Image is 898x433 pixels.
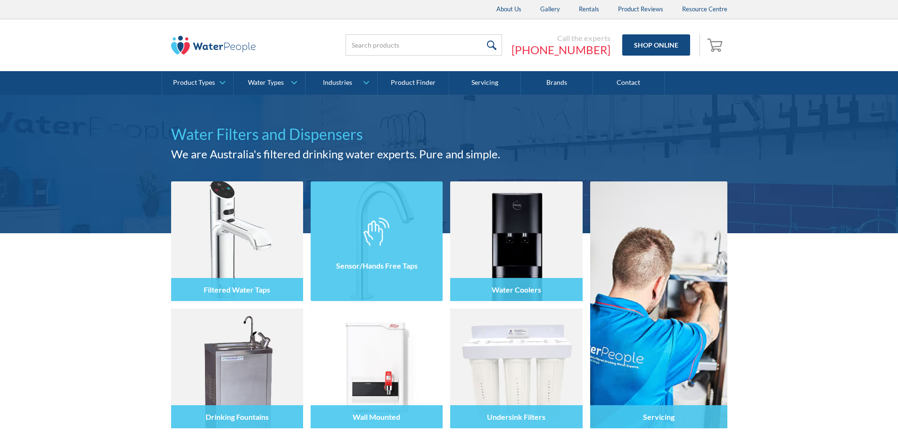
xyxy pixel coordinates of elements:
h4: Filtered Water Taps [204,285,270,294]
h4: Sensor/Hands Free Taps [336,261,417,270]
img: Undersink Filters [450,309,582,428]
h4: Wall Mounted [353,412,400,421]
a: Brands [521,71,593,95]
a: Water Types [234,71,305,95]
input: Search products [346,34,502,56]
div: Product Types [173,79,215,87]
img: shopping cart [707,37,725,52]
img: Drinking Fountains [171,309,303,428]
a: Shop Online [622,34,690,56]
h4: Undersink Filters [487,412,545,421]
div: Water Types [248,79,284,87]
a: [PHONE_NUMBER] [511,43,610,57]
img: Water Coolers [450,181,582,301]
div: Call the experts [511,33,610,43]
a: Product Types [162,71,233,95]
a: Product Finder [378,71,449,95]
a: Servicing [590,181,727,428]
img: Wall Mounted [311,309,443,428]
img: The Water People [171,36,256,55]
img: Filtered Water Taps [171,181,303,301]
a: Open empty cart [705,34,727,57]
a: Servicing [449,71,521,95]
div: Industries [323,79,352,87]
a: Contact [593,71,665,95]
h4: Water Coolers [492,285,541,294]
img: Sensor/Hands Free Taps [311,181,443,301]
a: Industries [305,71,377,95]
h4: Servicing [643,412,675,421]
h4: Drinking Fountains [206,412,269,421]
